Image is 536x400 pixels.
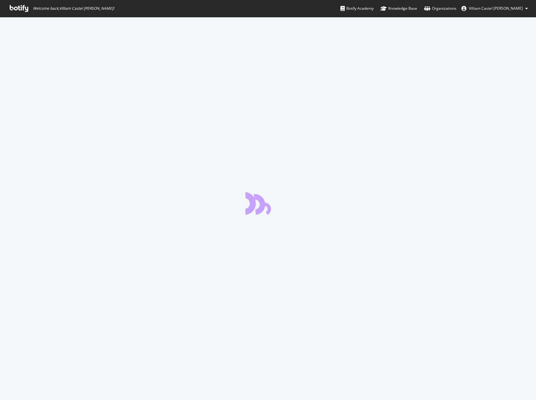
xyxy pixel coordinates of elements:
div: Knowledge Base [381,5,417,12]
div: Organizations [424,5,456,12]
div: Botify Academy [340,5,374,12]
button: Villiam Castel [PERSON_NAME] [456,3,533,13]
div: animation [245,192,291,215]
span: Villiam Castel Preisler [469,6,523,11]
span: Welcome back, Villiam Castel [PERSON_NAME] ! [33,6,114,11]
